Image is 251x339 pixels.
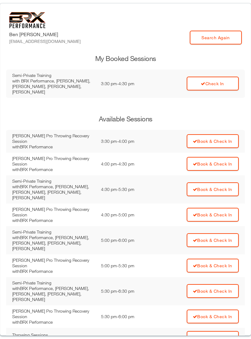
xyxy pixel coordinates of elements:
div: with BRX Performance [12,218,95,223]
div: Semi-Private Training [12,73,95,78]
div: [PERSON_NAME] Pro Throwing Recovery Session [12,308,95,319]
div: Semi-Private Training [12,229,95,235]
div: with BRX Performance [12,167,95,172]
label: Ben [PERSON_NAME] [9,31,81,44]
td: 3:30 pm - 4:00 pm [98,130,155,153]
a: Book & Check In [187,259,239,272]
div: [PERSON_NAME] Pro Throwing Recovery Session [12,133,95,144]
div: with BRX Performance [12,319,95,325]
div: with BRX Performance, [PERSON_NAME], [PERSON_NAME], [PERSON_NAME], [PERSON_NAME] [12,235,95,251]
td: 5:00 pm - 5:30 pm [98,254,155,277]
a: Book & Check In [187,208,239,222]
td: 3:30 pm - 4:30 pm [98,70,155,98]
div: [EMAIL_ADDRESS][DOMAIN_NAME] [9,38,81,44]
div: with BRX Performance [12,269,95,274]
div: with BRX Performance, [PERSON_NAME], [PERSON_NAME], [PERSON_NAME], [PERSON_NAME] [12,286,95,302]
a: Book & Check In [187,182,239,196]
td: 4:30 pm - 5:30 pm [98,175,155,204]
div: [PERSON_NAME] Pro Throwing Recovery Session [12,257,95,269]
a: Book & Check In [187,157,239,171]
td: 4:00 pm - 4:30 pm [98,153,155,175]
a: Book & Check In [187,310,239,323]
img: 6f7da32581c89ca25d665dc3aae533e4f14fe3ef_original.svg [9,12,46,28]
a: Book & Check In [187,134,239,148]
div: with BRX Performance [12,144,95,150]
div: Semi-Private Training [12,178,95,184]
a: Check In [187,77,239,90]
div: with BRX Performance, [PERSON_NAME], [PERSON_NAME], [PERSON_NAME], [PERSON_NAME] [12,184,95,200]
td: 4:30 pm - 5:00 pm [98,204,155,226]
h3: Available Sessions [6,114,245,124]
a: Book & Check In [187,233,239,247]
div: with BRX Performance, [PERSON_NAME], [PERSON_NAME], [PERSON_NAME], [PERSON_NAME] [12,78,95,95]
td: 5:30 pm - 6:30 pm [98,277,155,305]
td: 5:30 pm - 6:00 pm [98,305,155,328]
div: [PERSON_NAME] Pro Throwing Recovery Session [12,156,95,167]
h3: My Booked Sessions [6,54,245,63]
div: Semi-Private Training [12,280,95,286]
a: Search Again [190,31,242,44]
a: Book & Check In [187,284,239,298]
div: Throwing Sessions [12,332,95,338]
div: [PERSON_NAME] Pro Throwing Recovery Session [12,207,95,218]
td: 5:00 pm - 6:00 pm [98,226,155,254]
